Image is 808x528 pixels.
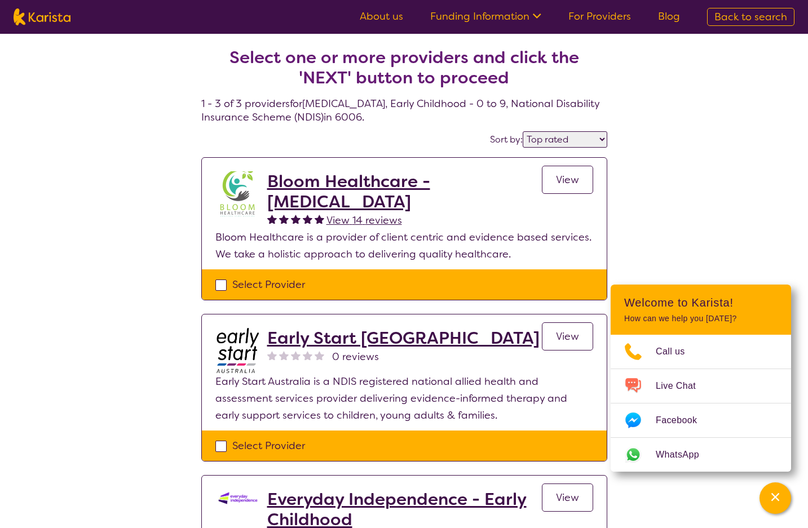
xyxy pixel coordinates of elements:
span: Live Chat [656,378,709,394]
span: View [556,491,579,504]
img: fullstar [303,214,312,224]
span: Back to search [714,10,787,24]
a: Funding Information [430,10,541,23]
ul: Choose channel [611,335,791,472]
p: How can we help you [DATE]? [624,314,778,323]
img: nonereviewstar [279,350,289,360]
a: Web link opens in a new tab. [611,438,791,472]
img: nonereviewstar [291,350,301,360]
img: fullstar [291,214,301,224]
img: kdssqoqrr0tfqzmv8ac0.png [215,489,260,507]
a: Early Start [GEOGRAPHIC_DATA] [267,328,540,348]
label: Sort by: [490,134,523,145]
span: 0 reviews [332,348,379,365]
img: spuawodjbinfufaxyzcf.jpg [215,171,260,216]
span: WhatsApp [656,446,713,463]
img: bdpoyytkvdhmeftzccod.jpg [215,328,260,373]
a: Back to search [707,8,794,26]
img: nonereviewstar [315,350,324,360]
a: About us [360,10,403,23]
span: View 14 reviews [326,214,402,227]
a: View 14 reviews [326,212,402,229]
span: Call us [656,343,699,360]
img: fullstar [279,214,289,224]
span: View [556,173,579,187]
a: For Providers [568,10,631,23]
img: fullstar [267,214,277,224]
span: View [556,330,579,343]
a: View [542,322,593,350]
a: Blog [658,10,680,23]
span: Facebook [656,412,710,429]
h2: Welcome to Karista! [624,296,778,309]
h2: Select one or more providers and click the 'NEXT' button to proceed [215,47,594,88]
p: Early Start Australia is a NDIS registered national allied health and assessment services provide... [215,373,593,424]
h4: 1 - 3 of 3 providers for [MEDICAL_DATA] , Early Childhood - 0 to 9 , National Disability Insuranc... [201,20,607,124]
a: View [542,166,593,194]
a: Bloom Healthcare - [MEDICAL_DATA] [267,171,542,212]
p: Bloom Healthcare is a provider of client centric and evidence based services. We take a holistic ... [215,229,593,263]
img: fullstar [315,214,324,224]
button: Channel Menu [760,482,791,514]
a: View [542,483,593,512]
img: Karista logo [14,8,70,25]
div: Channel Menu [611,285,791,472]
img: nonereviewstar [267,350,277,360]
img: nonereviewstar [303,350,312,360]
